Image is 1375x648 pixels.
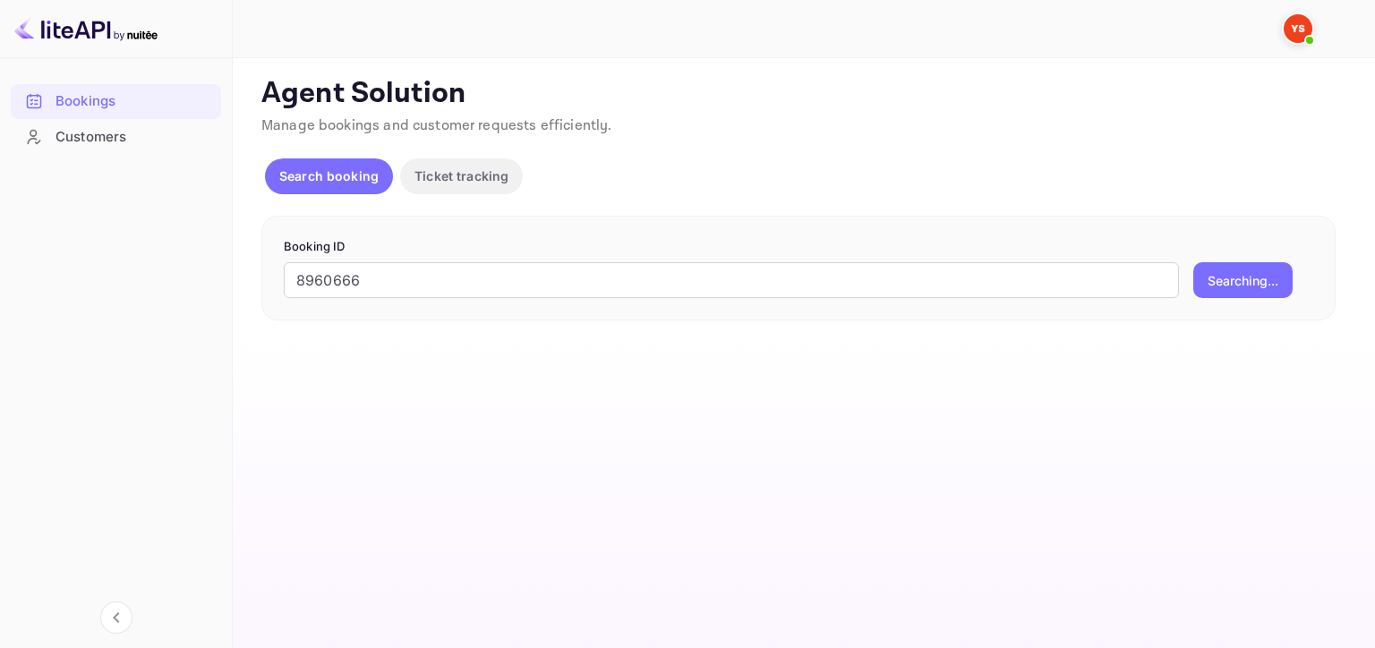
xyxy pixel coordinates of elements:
[11,84,221,117] a: Bookings
[261,116,612,135] span: Manage bookings and customer requests efficiently.
[11,120,221,153] a: Customers
[284,262,1179,298] input: Enter Booking ID (e.g., 63782194)
[414,166,508,185] p: Ticket tracking
[279,166,379,185] p: Search booking
[56,127,212,148] div: Customers
[56,91,212,112] div: Bookings
[14,14,158,43] img: LiteAPI logo
[11,120,221,155] div: Customers
[261,76,1343,112] p: Agent Solution
[1193,262,1293,298] button: Searching...
[11,84,221,119] div: Bookings
[1284,14,1312,43] img: Yandex Support
[284,238,1313,256] p: Booking ID
[100,601,132,634] button: Collapse navigation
